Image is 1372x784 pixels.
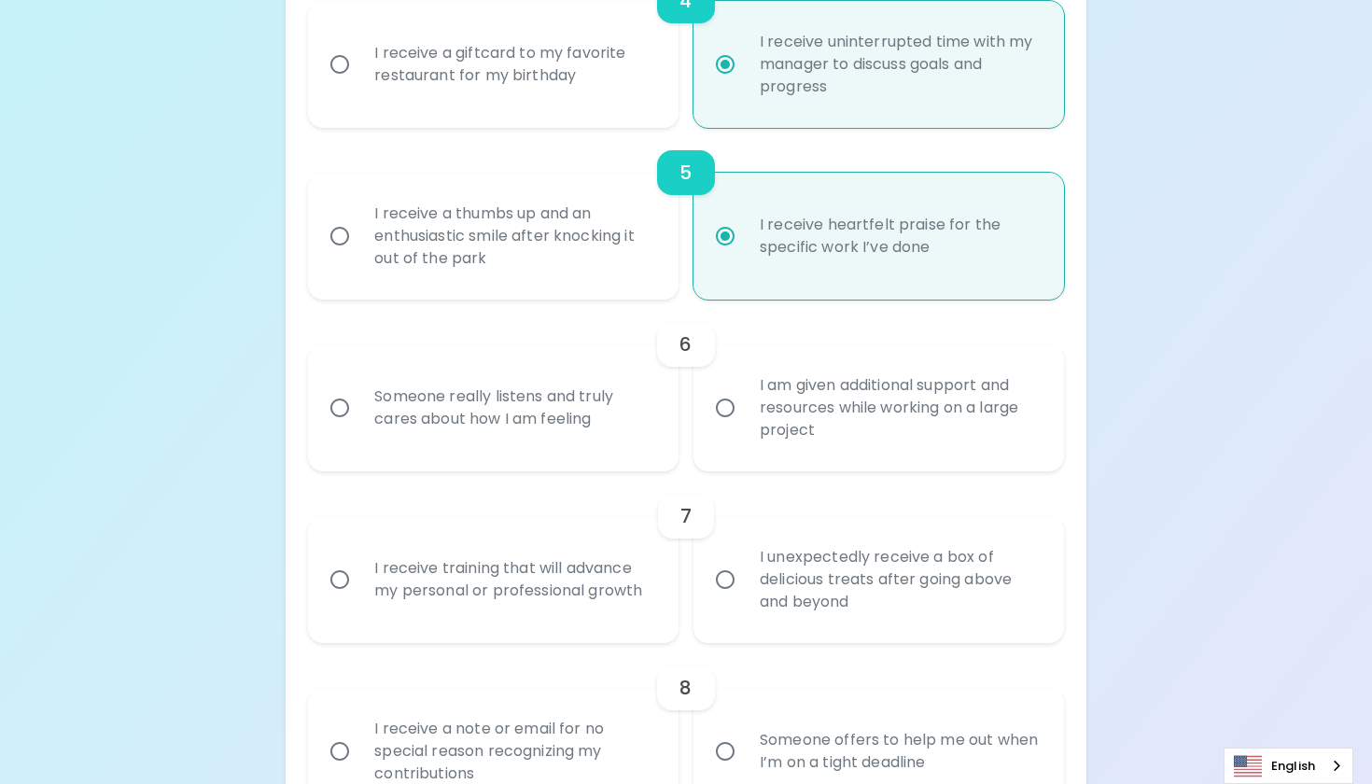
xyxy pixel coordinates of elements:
[1225,749,1352,783] a: English
[359,180,668,292] div: I receive a thumbs up and an enthusiastic smile after knocking it out of the park
[359,535,668,624] div: I receive training that will advance my personal or professional growth
[308,128,1064,300] div: choice-group-check
[679,329,692,359] h6: 6
[308,471,1064,643] div: choice-group-check
[679,673,692,703] h6: 8
[1224,748,1353,784] aside: Language selected: English
[745,352,1054,464] div: I am given additional support and resources while working on a large project
[680,501,692,531] h6: 7
[745,191,1054,281] div: I receive heartfelt praise for the specific work I’ve done
[1224,748,1353,784] div: Language
[745,8,1054,120] div: I receive uninterrupted time with my manager to discuss goals and progress
[359,20,668,109] div: I receive a giftcard to my favorite restaurant for my birthday
[745,524,1054,636] div: I unexpectedly receive a box of delicious treats after going above and beyond
[679,158,692,188] h6: 5
[308,300,1064,471] div: choice-group-check
[359,363,668,453] div: Someone really listens and truly cares about how I am feeling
